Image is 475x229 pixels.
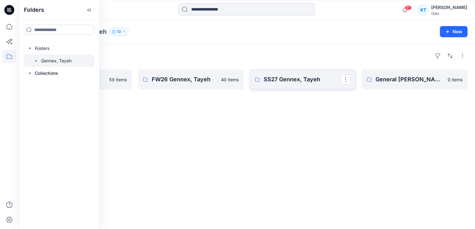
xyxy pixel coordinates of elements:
[35,70,58,77] p: Collections
[250,70,356,89] a: SS27 Gennex, Tayeh
[109,27,129,36] button: 13
[221,76,239,83] p: 40 items
[448,76,463,83] p: 0 items
[117,28,121,35] p: 13
[417,4,429,16] div: KT
[431,4,467,11] div: [PERSON_NAME]
[405,5,412,10] span: 51
[152,75,217,84] p: FW26 Gennex, Tayeh
[109,76,127,83] p: 59 items
[376,75,444,84] p: General [PERSON_NAME], Tayeh
[362,70,468,89] a: General [PERSON_NAME], Tayeh0 items
[440,26,468,37] button: New
[431,11,467,16] div: Odlo
[264,75,341,84] p: SS27 Gennex, Tayeh
[138,70,244,89] a: FW26 Gennex, Tayeh40 items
